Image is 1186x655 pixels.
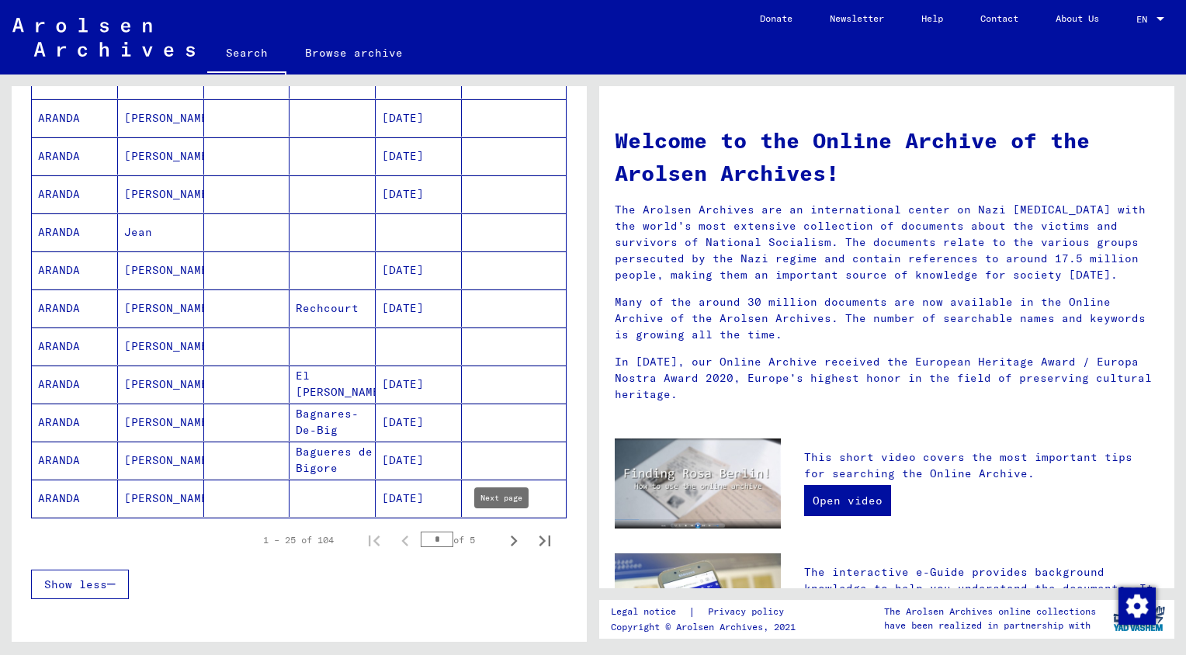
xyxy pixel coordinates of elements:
mat-cell: [DATE] [376,251,462,289]
button: First page [359,525,390,556]
mat-cell: [DATE] [376,404,462,441]
mat-cell: ARANDA [32,442,118,479]
mat-cell: [DATE] [376,99,462,137]
mat-cell: [DATE] [376,137,462,175]
mat-cell: ARANDA [32,99,118,137]
mat-cell: ARANDA [32,327,118,365]
button: Last page [529,525,560,556]
a: Privacy policy [695,604,803,620]
mat-cell: ARANDA [32,366,118,403]
mat-cell: ARANDA [32,137,118,175]
mat-cell: ARANDA [32,480,118,517]
img: Arolsen_neg.svg [12,18,195,57]
mat-cell: [PERSON_NAME] [118,480,204,517]
mat-cell: ARANDA [32,251,118,289]
mat-cell: [PERSON_NAME] [118,289,204,327]
button: Show less [31,570,129,599]
mat-cell: [DATE] [376,366,462,403]
img: yv_logo.png [1110,599,1168,638]
span: EN [1136,14,1153,25]
mat-cell: [DATE] [376,480,462,517]
mat-cell: [DATE] [376,289,462,327]
div: | [611,604,803,620]
p: Many of the around 30 million documents are now available in the Online Archive of the Arolsen Ar... [615,294,1159,343]
a: Search [207,34,286,75]
mat-cell: Bagueres de Bigore [290,442,376,479]
mat-cell: ARANDA [32,213,118,251]
mat-cell: [PERSON_NAME] [118,99,204,137]
p: Copyright © Arolsen Archives, 2021 [611,620,803,634]
mat-cell: ARANDA [32,404,118,441]
mat-cell: Jean [118,213,204,251]
a: Legal notice [611,604,688,620]
h1: Welcome to the Online Archive of the Arolsen Archives! [615,124,1159,189]
img: video.jpg [615,438,781,529]
mat-cell: [DATE] [376,442,462,479]
mat-cell: [PERSON_NAME] [118,251,204,289]
span: Show less [44,577,107,591]
p: This short video covers the most important tips for searching the Online Archive. [804,449,1159,482]
a: Browse archive [286,34,421,71]
mat-cell: [PERSON_NAME] [118,137,204,175]
p: The Arolsen Archives are an international center on Nazi [MEDICAL_DATA] with the world’s most ext... [615,202,1159,283]
a: Open video [804,485,891,516]
mat-cell: [PERSON_NAME] [118,366,204,403]
mat-cell: [PERSON_NAME] [118,442,204,479]
mat-cell: [PERSON_NAME] [118,327,204,365]
p: have been realized in partnership with [884,619,1096,632]
div: of 5 [421,532,498,547]
mat-cell: ARANDA [32,289,118,327]
img: Change consent [1118,587,1156,625]
mat-cell: El [PERSON_NAME] [290,366,376,403]
mat-cell: [PERSON_NAME] [118,404,204,441]
p: The interactive e-Guide provides background knowledge to help you understand the documents. It in... [804,564,1159,646]
div: 1 – 25 of 104 [263,533,334,547]
button: Next page [498,525,529,556]
mat-cell: Bagnares-De-Big [290,404,376,441]
mat-cell: ARANDA [32,175,118,213]
mat-cell: [DATE] [376,175,462,213]
p: In [DATE], our Online Archive received the European Heritage Award / Europa Nostra Award 2020, Eu... [615,354,1159,403]
mat-cell: [PERSON_NAME] [118,175,204,213]
p: The Arolsen Archives online collections [884,605,1096,619]
button: Previous page [390,525,421,556]
mat-cell: Rechcourt [290,289,376,327]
